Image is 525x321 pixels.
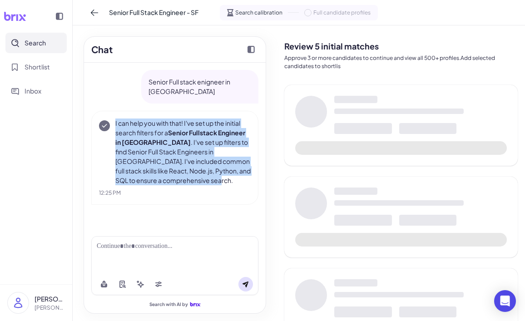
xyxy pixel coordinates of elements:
[238,277,253,291] button: Send message
[109,8,198,17] span: Senior Full Stack Engineer - SF
[25,86,41,96] span: Inbox
[35,294,65,304] p: [PERSON_NAME]
[313,9,371,17] span: Full candidate profiles
[235,9,282,17] span: Search calibration
[149,301,188,307] span: Search with AI by
[35,304,65,312] p: [PERSON_NAME][EMAIL_ADDRESS][DOMAIN_NAME]
[115,128,245,146] strong: Senior Fullstack Engineer in [GEOGRAPHIC_DATA]
[284,40,518,52] h2: Review 5 initial matches
[5,33,67,53] button: Search
[149,77,251,96] p: Senior Full stack enigneer in [GEOGRAPHIC_DATA]
[494,290,516,312] div: Open Intercom Messenger
[99,189,251,197] div: 12:25 PM
[284,54,518,70] p: Approve 3 or more candidates to continue and view all 500+ profiles.Add selected candidates to sh...
[244,42,258,57] button: Collapse chat
[8,292,29,313] img: user_logo.png
[5,57,67,77] button: Shortlist
[5,81,67,101] button: Inbox
[25,38,46,48] span: Search
[25,62,50,72] span: Shortlist
[115,119,251,185] p: I can help you with that! I've set up the initial search filters for a . I've set up filters to f...
[91,43,113,56] h2: Chat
